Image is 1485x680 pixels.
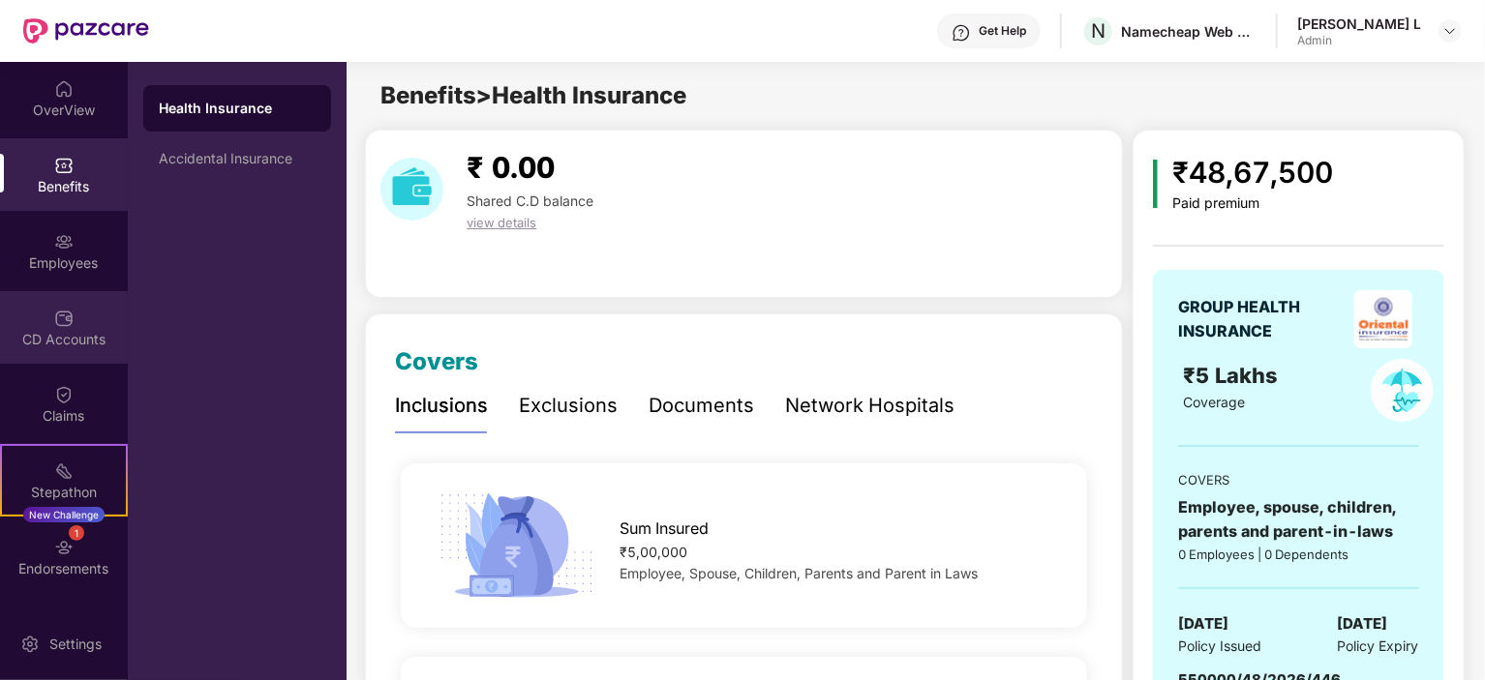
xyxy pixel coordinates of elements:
[395,347,478,375] span: Covers
[54,461,74,481] img: svg+xml;base64,PHN2ZyB4bWxucz0iaHR0cDovL3d3dy53My5vcmcvMjAwMC9zdmciIHdpZHRoPSIyMSIgaGVpZ2h0PSIyMC...
[54,79,74,99] img: svg+xml;base64,PHN2ZyBpZD0iSG9tZSIgeG1sbnM9Imh0dHA6Ly93d3cudzMub3JnLzIwMDAvc3ZnIiB3aWR0aD0iMjAiIG...
[649,391,754,421] div: Documents
[159,151,316,166] div: Accidental Insurance
[1354,290,1412,348] img: insurerLogo
[467,192,593,209] span: Shared C.D balance
[20,635,40,654] img: svg+xml;base64,PHN2ZyBpZD0iU2V0dGluZy0yMHgyMCIgeG1sbnM9Imh0dHA6Ly93d3cudzMub3JnLzIwMDAvc3ZnIiB3aW...
[1184,394,1246,410] span: Coverage
[23,18,149,44] img: New Pazcare Logo
[1297,33,1421,48] div: Admin
[54,232,74,251] img: svg+xml;base64,PHN2ZyBpZD0iRW1wbG95ZWVzIiB4bWxucz0iaHR0cDovL3d3dy53My5vcmcvMjAwMC9zdmciIHdpZHRoPS...
[54,385,74,404] img: svg+xml;base64,PHN2ZyBpZD0iQ2xhaW0iIHhtbG5zPSJodHRwOi8vd3d3LnczLm9yZy8yMDAwL3N2ZyIgd2lkdGg9IjIwIi...
[44,635,107,654] div: Settings
[380,81,686,109] span: Benefits > Health Insurance
[54,538,74,557] img: svg+xml;base64,PHN2ZyBpZD0iRW5kb3JzZW1lbnRzIiB4bWxucz0iaHR0cDovL3d3dy53My5vcmcvMjAwMC9zdmciIHdpZH...
[952,23,971,43] img: svg+xml;base64,PHN2ZyBpZD0iSGVscC0zMngzMiIgeG1sbnM9Imh0dHA6Ly93d3cudzMub3JnLzIwMDAvc3ZnIiB3aWR0aD...
[1338,612,1388,636] span: [DATE]
[979,23,1026,39] div: Get Help
[1178,636,1261,657] span: Policy Issued
[519,391,618,421] div: Exclusions
[159,99,316,118] div: Health Insurance
[54,156,74,175] img: svg+xml;base64,PHN2ZyBpZD0iQmVuZWZpdHMiIHhtbG5zPSJodHRwOi8vd3d3LnczLm9yZy8yMDAwL3N2ZyIgd2lkdGg9Ij...
[69,525,84,541] div: 1
[380,158,443,221] img: download
[1091,19,1106,43] span: N
[620,565,978,581] span: Employee, Spouse, Children, Parents and Parent in Laws
[1178,545,1418,564] div: 0 Employees | 0 Dependents
[1173,150,1334,195] div: ₹48,67,500
[23,507,105,522] div: New Challenge
[2,483,126,502] div: Stepathon
[433,488,600,604] img: icon
[1178,295,1348,343] div: GROUP HEALTH INSURANCE
[467,150,555,185] span: ₹ 0.00
[1297,15,1421,33] div: [PERSON_NAME] L
[1153,160,1158,208] img: icon
[620,542,1056,563] div: ₹5,00,000
[620,517,709,541] span: Sum Insured
[1184,363,1285,388] span: ₹5 Lakhs
[1178,495,1418,544] div: Employee, spouse, children, parents and parent-in-laws
[785,391,955,421] div: Network Hospitals
[1121,22,1257,41] div: Namecheap Web services Pvt Ltd
[467,215,536,230] span: view details
[54,309,74,328] img: svg+xml;base64,PHN2ZyBpZD0iQ0RfQWNjb3VudHMiIGRhdGEtbmFtZT0iQ0QgQWNjb3VudHMiIHhtbG5zPSJodHRwOi8vd3...
[1178,612,1228,636] span: [DATE]
[1178,470,1418,489] div: COVERS
[1442,23,1458,39] img: svg+xml;base64,PHN2ZyBpZD0iRHJvcGRvd24tMzJ4MzIiIHhtbG5zPSJodHRwOi8vd3d3LnczLm9yZy8yMDAwL3N2ZyIgd2...
[1371,359,1434,422] img: policyIcon
[1338,636,1419,657] span: Policy Expiry
[395,391,488,421] div: Inclusions
[1173,195,1334,212] div: Paid premium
